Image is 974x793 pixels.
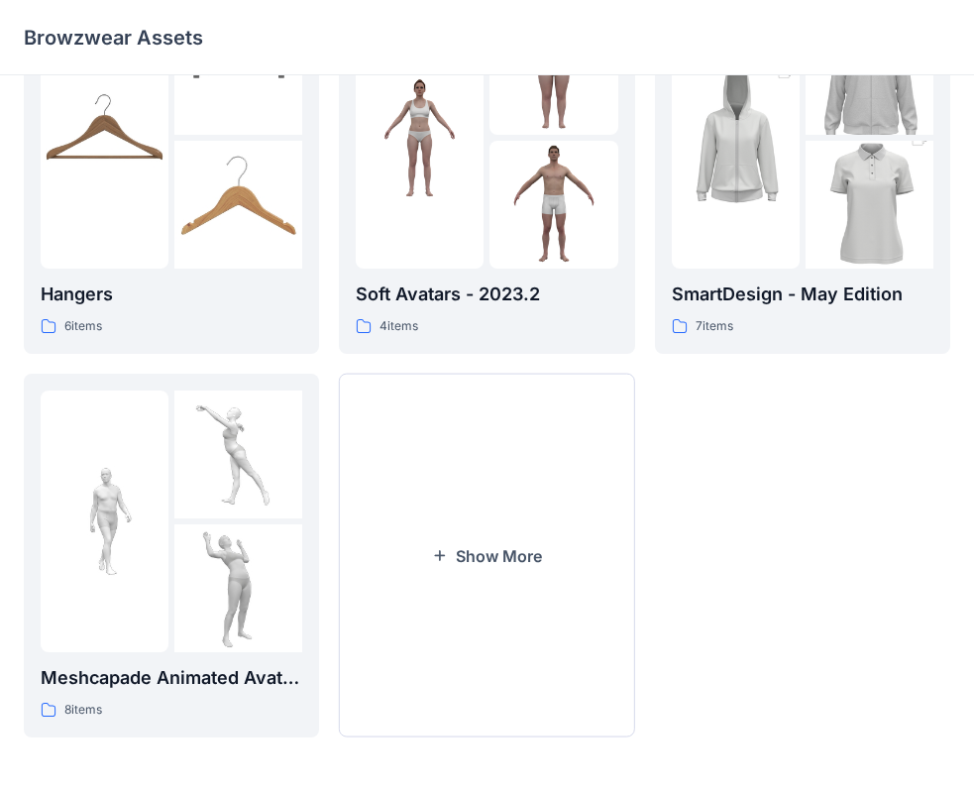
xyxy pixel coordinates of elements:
p: Meshcapade Animated Avatars [41,664,302,692]
p: Browzwear Assets [24,24,203,52]
p: Hangers [41,281,302,308]
img: folder 3 [806,109,933,301]
p: 4 items [379,316,418,337]
p: 8 items [64,700,102,721]
img: folder 1 [41,457,168,585]
p: Soft Avatars - 2023.2 [356,281,617,308]
a: folder 1folder 2folder 3Meshcapade Animated Avatars8items [24,374,319,737]
img: folder 3 [489,141,617,269]
p: 6 items [64,316,102,337]
img: folder 3 [174,524,302,652]
p: 7 items [696,316,733,337]
img: folder 3 [174,141,302,269]
img: folder 1 [356,73,484,201]
img: folder 2 [174,391,302,518]
img: folder 1 [41,73,168,201]
button: Show More [339,374,634,737]
p: SmartDesign - May Edition [672,281,933,308]
img: folder 1 [672,42,800,234]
